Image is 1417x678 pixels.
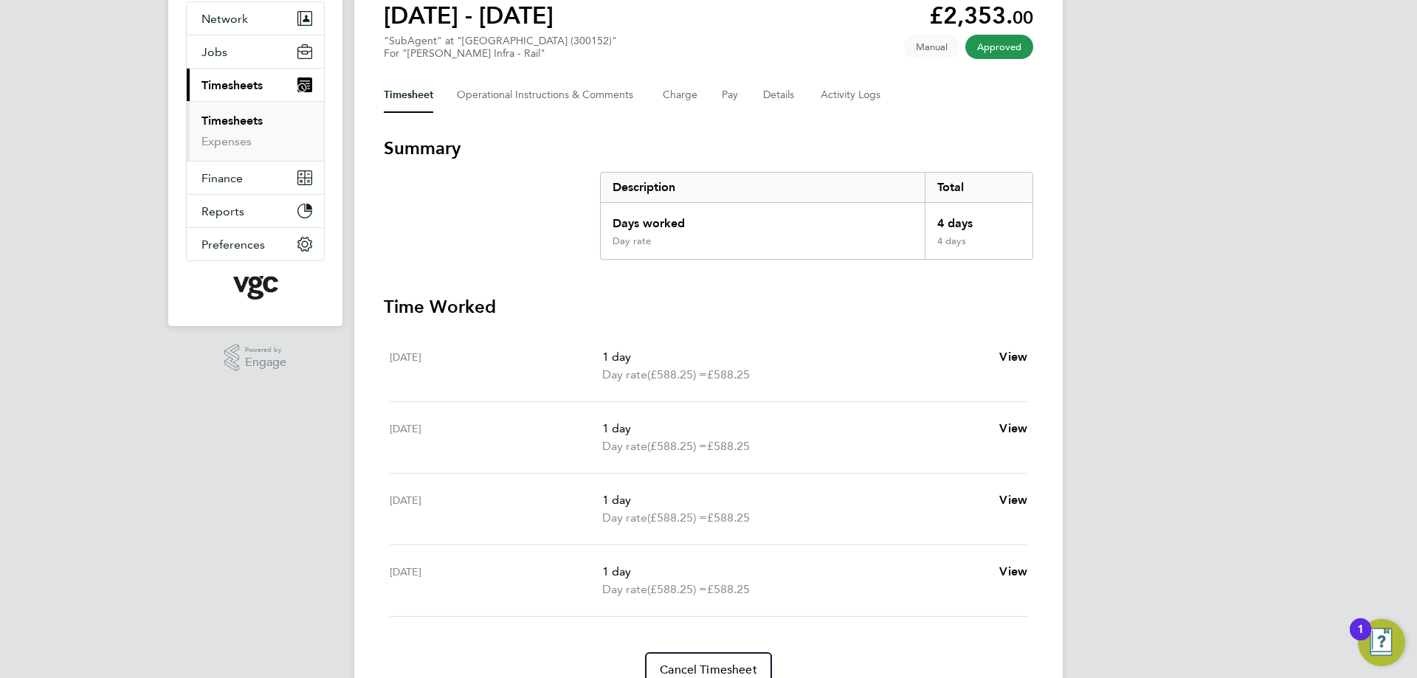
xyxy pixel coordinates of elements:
button: Network [187,2,324,35]
h1: [DATE] - [DATE] [384,1,554,30]
app-decimal: £2,353. [929,1,1033,30]
button: Reports [187,195,324,227]
div: 4 days [925,235,1032,259]
div: [DATE] [390,491,602,527]
p: 1 day [602,563,987,581]
span: Timesheets [201,78,263,92]
div: Description [601,173,925,202]
a: View [999,563,1027,581]
span: 00 [1013,7,1033,28]
span: £588.25 [707,511,750,525]
span: Day rate [602,366,647,384]
span: (£588.25) = [647,511,707,525]
div: For "[PERSON_NAME] Infra - Rail" [384,47,617,60]
img: vgcgroup-logo-retina.png [233,276,278,300]
span: (£588.25) = [647,367,707,381]
button: Jobs [187,35,324,68]
div: Summary [600,172,1033,260]
div: 4 days [925,203,1032,235]
span: Powered by [245,344,286,356]
span: (£588.25) = [647,439,707,453]
span: Jobs [201,45,227,59]
a: Timesheets [201,114,263,128]
button: Activity Logs [821,77,883,113]
span: Finance [201,171,243,185]
h3: Summary [384,136,1033,160]
span: £588.25 [707,439,750,453]
p: 1 day [602,348,987,366]
button: Pay [722,77,739,113]
span: Preferences [201,238,265,252]
span: View [999,421,1027,435]
span: View [999,493,1027,507]
a: Go to home page [186,276,325,300]
div: 1 [1357,629,1364,648]
button: Operational Instructions & Comments [457,77,639,113]
div: "SubAgent" at "[GEOGRAPHIC_DATA] (300152)" [384,35,617,60]
button: Timesheets [187,69,324,101]
a: View [999,420,1027,437]
a: View [999,491,1027,509]
button: Details [763,77,797,113]
div: [DATE] [390,348,602,384]
div: Timesheets [187,101,324,161]
div: Day rate [613,235,651,247]
button: Charge [663,77,698,113]
button: Finance [187,162,324,194]
div: Days worked [601,203,925,235]
span: Cancel Timesheet [660,663,757,677]
span: Day rate [602,581,647,598]
span: £588.25 [707,582,750,596]
div: [DATE] [390,420,602,455]
p: 1 day [602,491,987,509]
span: Reports [201,204,244,218]
span: This timesheet has been approved. [965,35,1033,59]
a: Expenses [201,134,252,148]
a: View [999,348,1027,366]
span: Day rate [602,437,647,455]
button: Open Resource Center, 1 new notification [1358,619,1405,666]
h3: Time Worked [384,295,1033,319]
span: View [999,564,1027,578]
button: Timesheet [384,77,433,113]
div: [DATE] [390,563,602,598]
span: Day rate [602,509,647,527]
button: Preferences [187,228,324,260]
span: Network [201,12,248,26]
span: View [999,350,1027,364]
a: Powered byEngage [224,344,287,372]
span: This timesheet was manually created. [904,35,959,59]
p: 1 day [602,420,987,437]
div: Total [925,173,1032,202]
span: (£588.25) = [647,582,707,596]
span: £588.25 [707,367,750,381]
span: Engage [245,356,286,369]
